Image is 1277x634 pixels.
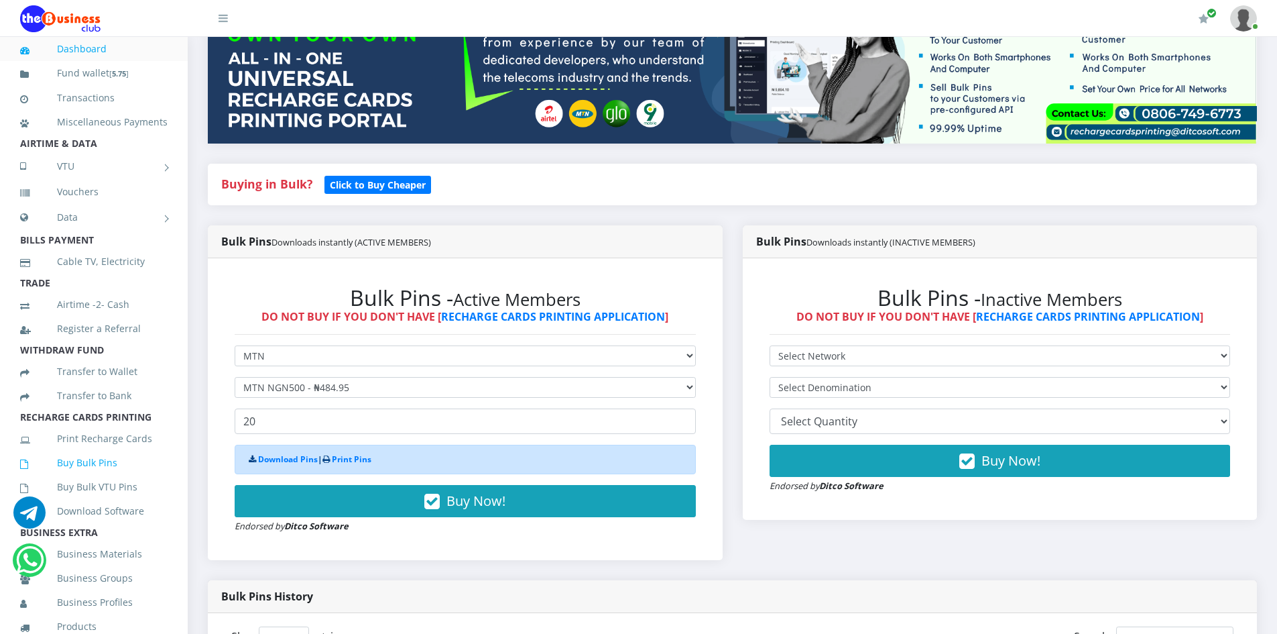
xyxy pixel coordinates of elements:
[20,150,168,183] a: VTU
[20,201,168,234] a: Data
[20,289,168,320] a: Airtime -2- Cash
[13,507,46,529] a: Chat for support
[20,58,168,89] a: Fund wallet[5.75]
[235,409,696,434] input: Enter Quantity
[20,107,168,138] a: Miscellaneous Payments
[235,485,696,517] button: Buy Now!
[221,176,312,192] strong: Buying in Bulk?
[20,380,168,411] a: Transfer to Bank
[20,563,168,594] a: Business Groups
[756,234,975,249] strong: Bulk Pins
[330,178,426,191] b: Click to Buy Cheaper
[20,313,168,344] a: Register a Referral
[16,554,44,576] a: Chat for support
[261,309,668,324] strong: DO NOT BUY IF YOU DON'T HAVE [ ]
[20,539,168,570] a: Business Materials
[441,309,665,324] a: RECHARGE CARDS PRINTING APPLICATION
[770,480,884,492] small: Endorsed by
[796,309,1203,324] strong: DO NOT BUY IF YOU DON'T HAVE [ ]
[770,445,1231,477] button: Buy Now!
[20,423,168,454] a: Print Recharge Cards
[976,309,1200,324] a: RECHARGE CARDS PRINTING APPLICATION
[221,589,313,604] strong: Bulk Pins History
[981,288,1122,311] small: Inactive Members
[332,454,371,465] a: Print Pins
[235,285,696,311] h2: Bulk Pins -
[1230,5,1257,32] img: User
[221,234,431,249] strong: Bulk Pins
[235,520,349,532] small: Endorsed by
[20,472,168,503] a: Buy Bulk VTU Pins
[446,492,505,510] span: Buy Now!
[453,288,581,311] small: Active Members
[258,454,318,465] a: Download Pins
[1199,13,1209,24] i: Renew/Upgrade Subscription
[20,246,168,277] a: Cable TV, Electricity
[20,34,168,64] a: Dashboard
[981,452,1040,470] span: Buy Now!
[770,285,1231,311] h2: Bulk Pins -
[249,454,371,465] strong: |
[20,176,168,207] a: Vouchers
[324,176,431,192] a: Click to Buy Cheaper
[284,520,349,532] strong: Ditco Software
[271,236,431,248] small: Downloads instantly (ACTIVE MEMBERS)
[20,83,168,113] a: Transactions
[806,236,975,248] small: Downloads instantly (INACTIVE MEMBERS)
[20,5,101,32] img: Logo
[20,356,168,387] a: Transfer to Wallet
[1207,8,1217,18] span: Renew/Upgrade Subscription
[109,68,129,78] small: [ ]
[819,480,884,492] strong: Ditco Software
[20,587,168,618] a: Business Profiles
[20,447,168,478] a: Buy Bulk Pins
[20,496,168,527] a: Download Software
[112,68,126,78] b: 5.75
